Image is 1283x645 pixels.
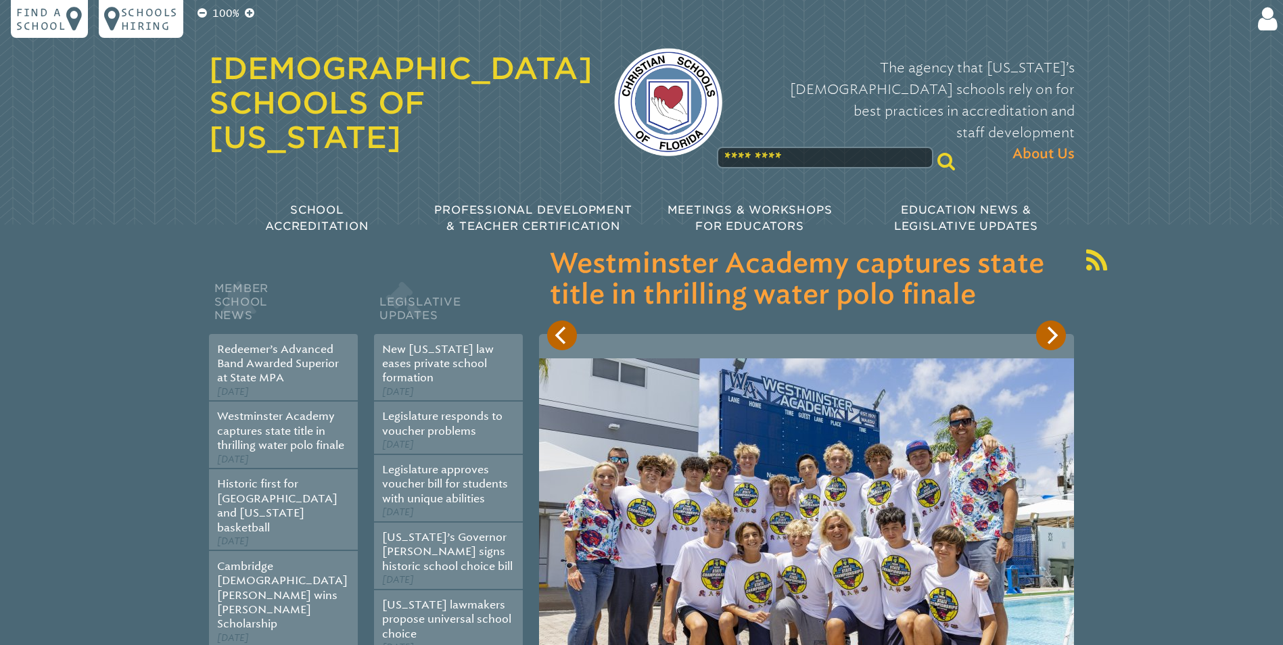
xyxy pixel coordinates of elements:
a: New [US_STATE] law eases private school formation [382,343,494,385]
a: Historic first for [GEOGRAPHIC_DATA] and [US_STATE] basketball [217,477,337,533]
span: Meetings & Workshops for Educators [668,204,833,233]
h2: Legislative Updates [374,279,523,334]
span: School Accreditation [265,204,368,233]
span: Education News & Legislative Updates [894,204,1038,233]
span: [DATE] [217,454,249,465]
a: Cambridge [DEMOGRAPHIC_DATA][PERSON_NAME] wins [PERSON_NAME] Scholarship [217,560,348,631]
button: Next [1036,320,1066,350]
span: Professional Development & Teacher Certification [434,204,632,233]
a: Westminster Academy captures state title in thrilling water polo finale [217,410,344,452]
h2: Member School News [209,279,358,334]
p: 100% [210,5,242,22]
span: [DATE] [382,574,414,586]
span: [DATE] [217,386,249,398]
button: Previous [547,320,577,350]
span: About Us [1012,143,1075,165]
span: [DATE] [382,506,414,518]
a: Legislature approves voucher bill for students with unique abilities [382,463,508,505]
span: [DATE] [382,439,414,450]
h3: Westminster Academy captures state title in thrilling water polo finale [550,249,1063,311]
span: [DATE] [382,386,414,398]
a: [US_STATE] lawmakers propose universal school choice [382,598,511,640]
a: Legislature responds to voucher problems [382,410,503,437]
a: [US_STATE]’s Governor [PERSON_NAME] signs historic school choice bill [382,531,513,573]
a: Redeemer’s Advanced Band Awarded Superior at State MPA [217,343,339,385]
img: csf-logo-web-colors.png [614,48,722,156]
a: [DEMOGRAPHIC_DATA] Schools of [US_STATE] [209,51,592,155]
p: Find a school [16,5,66,32]
p: Schools Hiring [121,5,178,32]
p: The agency that [US_STATE]’s [DEMOGRAPHIC_DATA] schools rely on for best practices in accreditati... [744,57,1075,165]
span: [DATE] [217,535,249,547]
span: [DATE] [217,632,249,644]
